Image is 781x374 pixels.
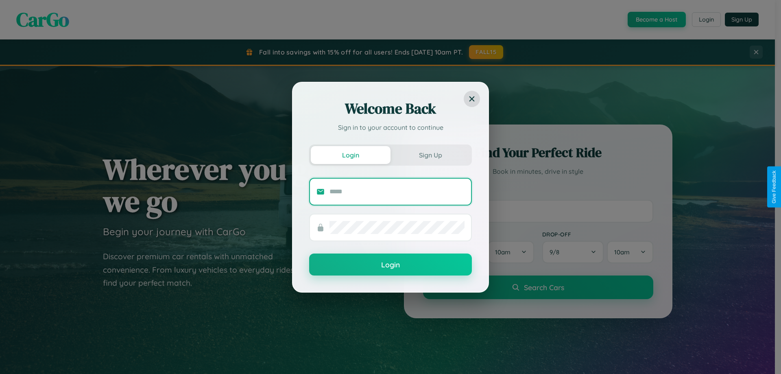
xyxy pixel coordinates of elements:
[771,171,777,203] div: Give Feedback
[390,146,470,164] button: Sign Up
[311,146,390,164] button: Login
[309,254,472,276] button: Login
[309,99,472,118] h2: Welcome Back
[309,122,472,132] p: Sign in to your account to continue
